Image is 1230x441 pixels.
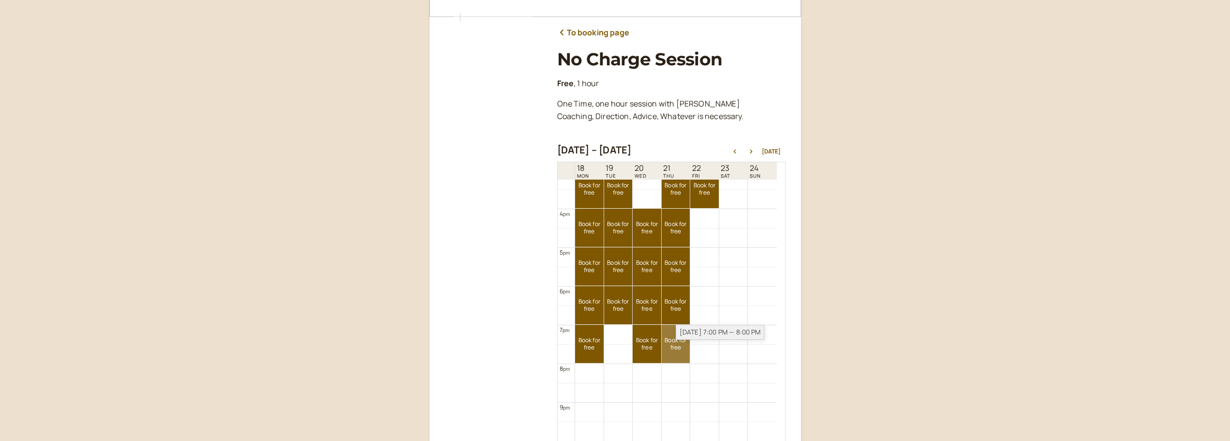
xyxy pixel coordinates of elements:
[557,27,629,39] a: To booking page
[676,325,764,340] div: [DATE] 7:00 PM — 8:00 PM
[557,98,785,123] p: One Time, one hour session with [PERSON_NAME] Coaching, Direction, Advice, Whatever is necessary.
[750,164,761,173] span: 24
[575,182,604,196] span: Book for free
[692,164,701,173] span: 22
[633,259,661,274] span: Book for free
[633,163,649,180] a: August 20, 2025
[604,182,633,196] span: Book for free
[635,164,647,173] span: 20
[750,173,761,179] span: SUN
[575,163,591,180] a: August 18, 2025
[762,148,781,155] button: [DATE]
[690,182,719,196] span: Book for free
[662,259,690,274] span: Book for free
[560,403,570,412] div: 9
[577,173,589,179] span: MON
[563,211,570,217] span: pm
[575,221,604,235] span: Book for free
[560,325,570,335] div: 7
[575,259,604,274] span: Book for free
[604,163,618,180] a: August 19, 2025
[633,298,661,312] span: Book for free
[563,249,570,256] span: pm
[557,77,785,90] p: , 1 hour
[575,298,604,312] span: Book for free
[563,365,570,372] span: pm
[563,327,569,334] span: pm
[662,221,690,235] span: Book for free
[662,298,690,312] span: Book for free
[663,164,674,173] span: 21
[692,173,701,179] span: FRI
[604,221,633,235] span: Book for free
[560,287,570,296] div: 6
[635,173,647,179] span: WED
[606,173,616,179] span: TUE
[577,164,589,173] span: 18
[721,173,730,179] span: SAT
[557,49,785,70] h1: No Charge Session
[633,337,661,351] span: Book for free
[557,144,632,156] h2: [DATE] – [DATE]
[560,248,570,257] div: 5
[606,164,616,173] span: 19
[560,364,570,373] div: 8
[563,404,570,411] span: pm
[662,337,690,351] span: Book for free
[748,163,763,180] a: August 24, 2025
[575,337,604,351] span: Book for free
[604,298,633,312] span: Book for free
[663,173,674,179] span: THU
[633,221,661,235] span: Book for free
[662,182,690,196] span: Book for free
[563,288,570,295] span: pm
[560,209,570,218] div: 4
[604,259,633,274] span: Book for free
[690,163,703,180] a: August 22, 2025
[721,164,730,173] span: 23
[557,78,574,89] b: Free
[661,163,676,180] a: August 21, 2025
[719,163,732,180] a: August 23, 2025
